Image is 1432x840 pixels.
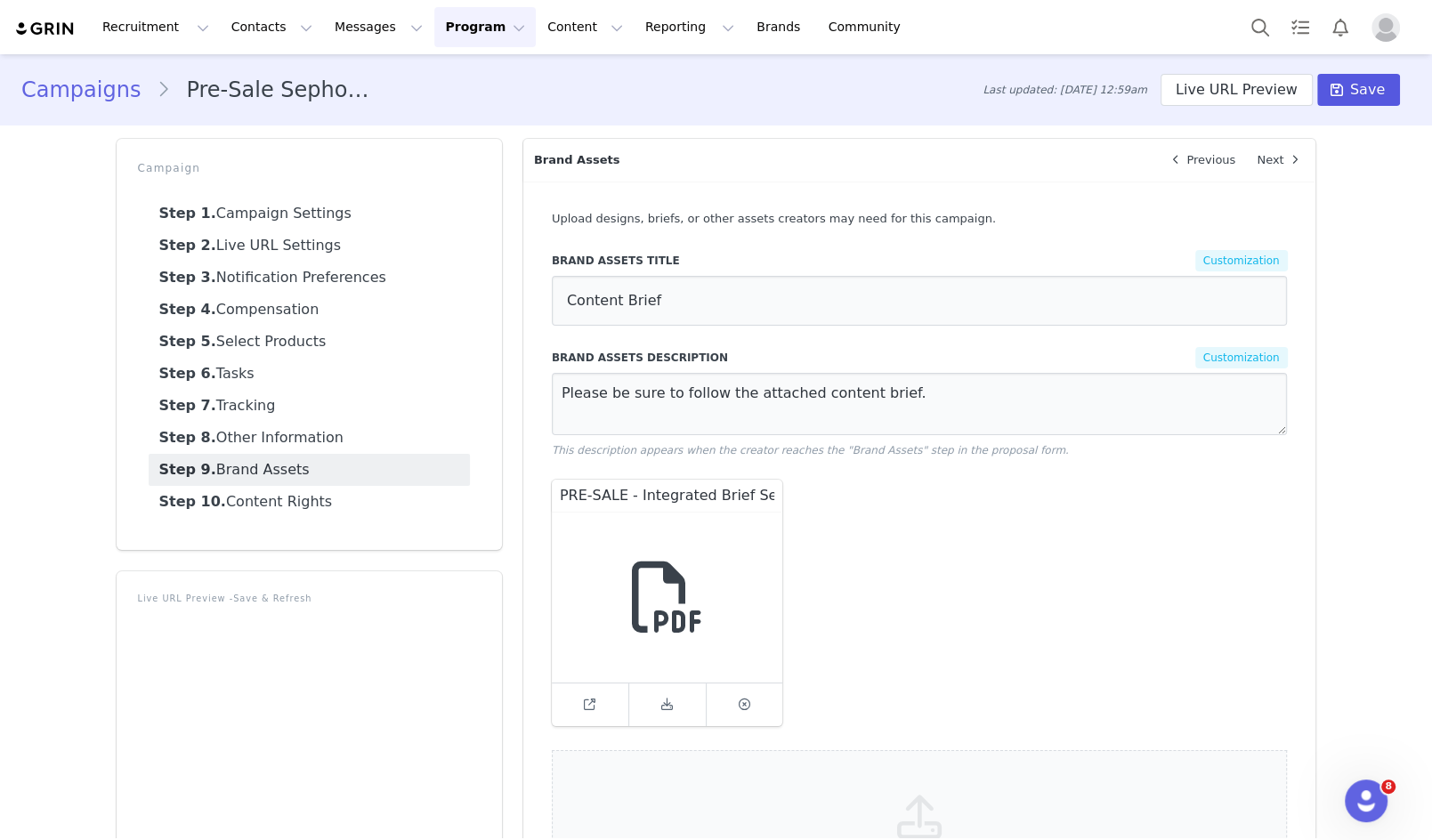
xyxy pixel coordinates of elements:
strong: Step 4. [159,301,216,318]
span: Customization [1195,250,1288,271]
a: Brands [746,7,816,47]
p: Live URL Preview - [138,593,481,606]
p: Brand Assets [523,139,1154,182]
a: Content Rights [149,486,470,518]
img: grin logo [14,20,77,37]
strong: Step 3. [159,269,216,286]
strong: Step 6. [159,365,216,382]
a: Tasks [149,358,470,390]
span: Last updated: [DATE] 12:59am [983,82,1147,98]
a: Compensation [149,294,470,326]
button: Live URL Preview [1161,74,1313,106]
input: Brand Assets [552,276,1288,326]
strong: Step 7. [159,397,216,414]
a: Other Information [149,422,470,454]
button: Contacts [221,7,323,47]
a: Live URL Settings [149,230,470,262]
span: Save [1350,79,1385,101]
p: This description appears when the creator reaches the "Brand Assets" step in the proposal form. [552,442,1288,458]
iframe: Intercom live chat [1345,779,1388,822]
button: Content [537,7,634,47]
button: Program [434,7,536,47]
a: Save & Refresh [233,594,311,603]
button: Search [1241,7,1280,47]
a: Community [818,7,919,47]
strong: Step 2. [159,237,216,254]
button: Save [1317,74,1400,106]
a: Brand Assets [149,454,470,486]
button: Notifications [1321,7,1360,47]
button: Messages [324,7,433,47]
button: Reporting [635,7,745,47]
span: Customization [1195,347,1288,368]
p: Campaign [138,160,481,176]
a: Tracking [149,390,470,422]
a: Campaigns [21,74,157,106]
a: Tasks [1281,7,1320,47]
button: Recruitment [92,7,220,47]
strong: Step 10. [159,493,226,510]
a: Previous [1154,139,1246,182]
button: Profile [1361,13,1418,42]
a: Select Products [149,326,470,358]
p: Upload designs, briefs, or other assets creators may need for this campaign. [552,210,1288,228]
label: Brand Assets Description [552,350,918,366]
label: Brand Assets Title [552,253,918,269]
img: placeholder-profile.jpg [1371,13,1400,42]
strong: Step 1. [159,205,216,222]
input: Asset Name [552,480,783,512]
a: Notification Preferences [149,262,470,294]
strong: Step 5. [159,333,216,350]
span: 8 [1381,779,1396,794]
strong: Step 8. [159,429,216,446]
a: Campaign Settings [149,198,470,230]
a: Next [1246,139,1315,182]
strong: Step 9. [159,461,216,478]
